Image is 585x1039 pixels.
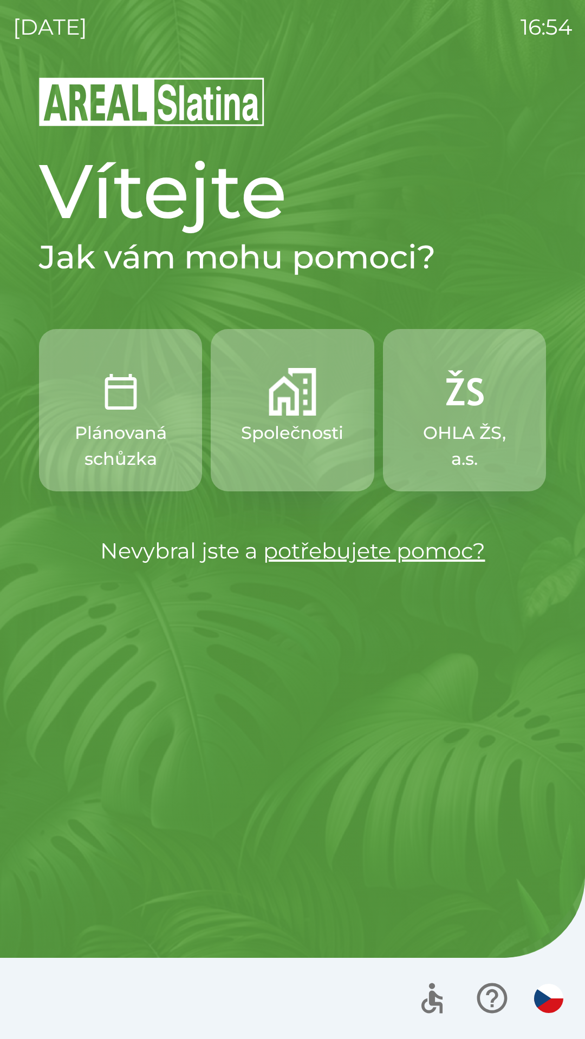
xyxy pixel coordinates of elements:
p: 16:54 [521,11,572,43]
p: Nevybral jste a [39,535,546,567]
button: OHLA ŽS, a.s. [383,329,546,491]
button: Plánovaná schůzka [39,329,202,491]
h2: Jak vám mohu pomoci? [39,237,546,277]
a: potřebujete pomoc? [263,537,485,564]
p: [DATE] [13,11,87,43]
img: cs flag [534,984,563,1013]
p: OHLA ŽS, a.s. [409,420,520,472]
h1: Vítejte [39,145,546,237]
img: 58b4041c-2a13-40f9-aad2-b58ace873f8c.png [269,368,316,416]
img: 0ea463ad-1074-4378-bee6-aa7a2f5b9440.png [97,368,145,416]
p: Společnosti [241,420,343,446]
img: Logo [39,76,546,128]
p: Plánovaná schůzka [65,420,176,472]
img: 9f72f9f4-8902-46ff-b4e6-bc4241ee3c12.png [440,368,488,416]
button: Společnosti [211,329,374,491]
